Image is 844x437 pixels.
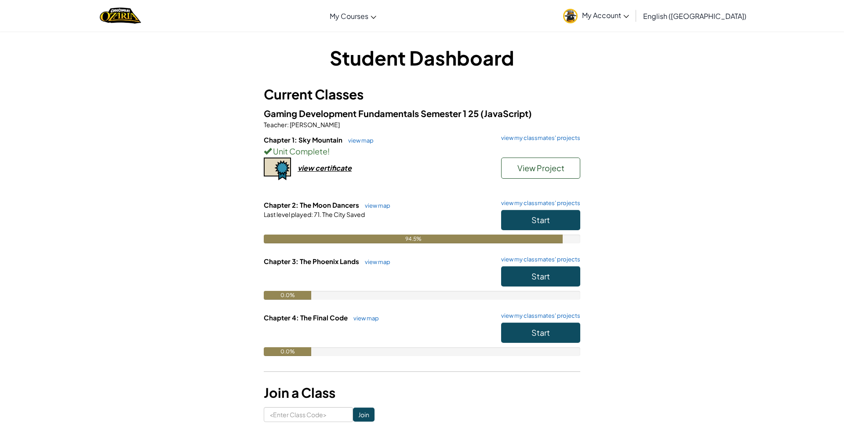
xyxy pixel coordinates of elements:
[501,323,580,343] button: Start
[643,11,746,21] span: English ([GEOGRAPHIC_DATA])
[497,313,580,319] a: view my classmates' projects
[531,327,550,338] span: Start
[264,257,360,265] span: Chapter 3: The Phoenix Lands
[264,210,311,218] span: Last level played
[497,200,580,206] a: view my classmates' projects
[501,158,580,179] button: View Project
[353,408,375,422] input: Join
[100,7,141,25] a: Ozaria by CodeCombat logo
[349,315,379,322] a: view map
[360,202,390,209] a: view map
[264,383,580,403] h3: Join a Class
[325,4,381,28] a: My Courses
[559,2,633,29] a: My Account
[531,215,550,225] span: Start
[100,7,141,25] img: Home
[501,210,580,230] button: Start
[287,121,289,129] span: :
[497,257,580,262] a: view my classmates' projects
[298,163,352,173] div: view certificate
[264,291,311,300] div: 0.0%
[497,135,580,141] a: view my classmates' projects
[313,210,321,218] span: 71.
[321,210,365,218] span: The City Saved
[582,11,629,20] span: My Account
[264,84,580,104] h3: Current Classes
[517,163,564,173] span: View Project
[563,9,578,23] img: avatar
[480,108,532,119] span: (JavaScript)
[264,158,291,180] img: certificate-icon.png
[264,235,563,243] div: 94.5%
[264,313,349,322] span: Chapter 4: The Final Code
[264,407,353,422] input: <Enter Class Code>
[264,347,311,356] div: 0.0%
[311,210,313,218] span: :
[330,11,368,21] span: My Courses
[264,201,360,209] span: Chapter 2: The Moon Dancers
[264,44,580,71] h1: Student Dashboard
[639,4,751,28] a: English ([GEOGRAPHIC_DATA])
[360,258,390,265] a: view map
[264,163,352,173] a: view certificate
[264,108,480,119] span: Gaming Development Fundamentals Semester 1 25
[501,266,580,286] button: Start
[289,121,340,129] span: [PERSON_NAME]
[531,271,550,281] span: Start
[264,121,287,129] span: Teacher
[272,146,327,156] span: Unit Complete
[344,137,374,144] a: view map
[264,136,344,144] span: Chapter 1: Sky Mountain
[327,146,330,156] span: !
